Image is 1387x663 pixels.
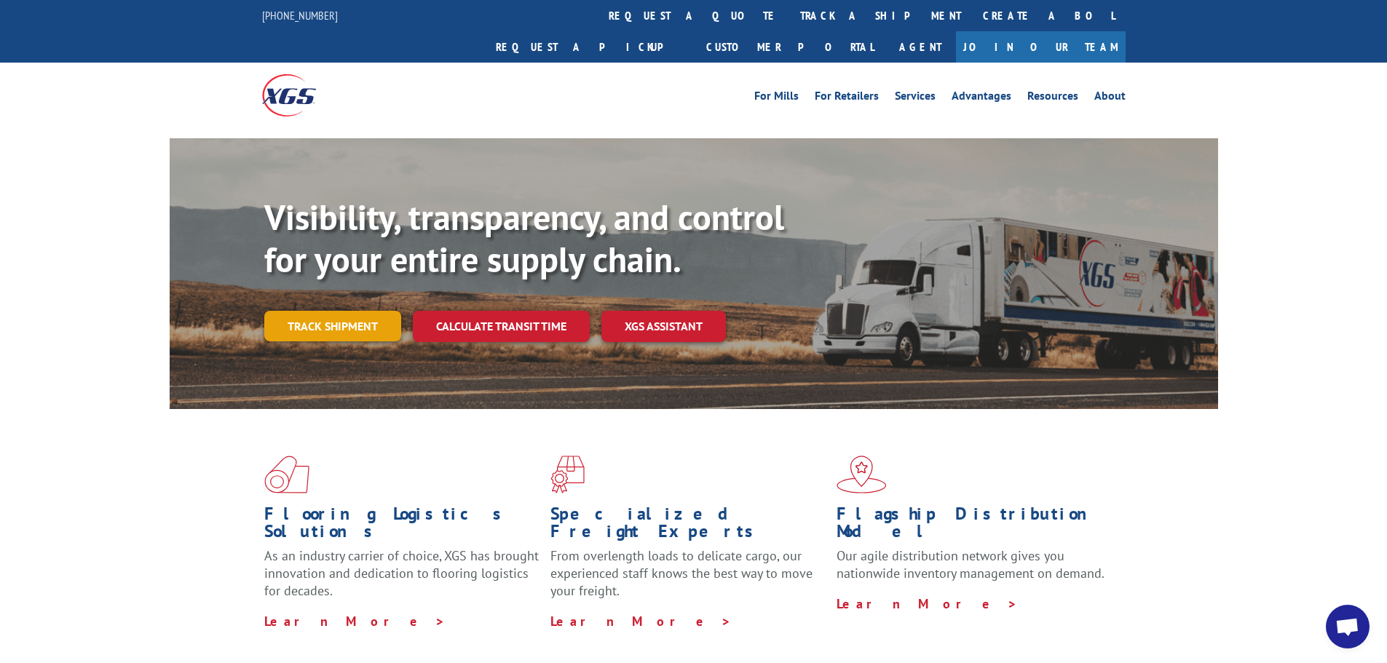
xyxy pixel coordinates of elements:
[601,311,726,342] a: XGS ASSISTANT
[754,90,799,106] a: For Mills
[485,31,695,63] a: Request a pickup
[837,595,1018,612] a: Learn More >
[837,505,1112,547] h1: Flagship Distribution Model
[550,547,826,612] p: From overlength loads to delicate cargo, our experienced staff knows the best way to move your fr...
[550,505,826,547] h1: Specialized Freight Experts
[837,547,1105,581] span: Our agile distribution network gives you nationwide inventory management on demand.
[264,613,446,630] a: Learn More >
[413,311,590,342] a: Calculate transit time
[1027,90,1078,106] a: Resources
[264,456,309,493] img: xgs-icon-total-supply-chain-intelligence-red
[952,90,1011,106] a: Advantages
[885,31,956,63] a: Agent
[262,8,338,23] a: [PHONE_NUMBER]
[264,547,539,599] span: As an industry carrier of choice, XGS has brought innovation and dedication to flooring logistics...
[1094,90,1126,106] a: About
[956,31,1126,63] a: Join Our Team
[550,613,732,630] a: Learn More >
[815,90,879,106] a: For Retailers
[550,456,585,493] img: xgs-icon-focused-on-flooring-red
[895,90,936,106] a: Services
[264,194,784,282] b: Visibility, transparency, and control for your entire supply chain.
[264,505,540,547] h1: Flooring Logistics Solutions
[695,31,885,63] a: Customer Portal
[1326,605,1370,648] div: Open chat
[837,456,887,493] img: xgs-icon-flagship-distribution-model-red
[264,311,401,341] a: Track shipment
